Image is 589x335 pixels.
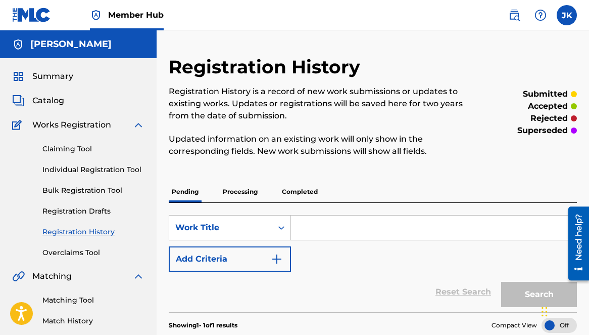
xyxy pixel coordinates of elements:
p: Processing [220,181,261,202]
div: Help [530,5,551,25]
span: Compact View [492,321,537,330]
p: superseded [517,124,568,137]
p: Updated information on an existing work will only show in the corresponding fields. New work subm... [169,133,483,157]
form: Search Form [169,215,577,312]
span: Member Hub [108,9,164,21]
img: search [508,9,520,21]
div: Drag [542,297,548,327]
img: Catalog [12,95,24,107]
p: rejected [530,112,568,124]
p: accepted [528,100,568,112]
p: Pending [169,181,202,202]
a: Bulk Registration Tool [42,185,144,196]
span: Summary [32,70,73,82]
img: help [534,9,547,21]
p: Registration History is a record of new work submissions or updates to existing works. Updates or... [169,86,483,122]
p: Showing 1 - 1 of 1 results [169,321,237,330]
span: Works Registration [32,119,111,131]
span: Catalog [32,95,64,107]
a: Overclaims Tool [42,247,144,258]
a: Matching Tool [42,295,144,306]
a: CatalogCatalog [12,95,64,107]
h5: Jerry Kelley [30,38,112,50]
img: Top Rightsholder [90,9,102,21]
img: expand [132,270,144,282]
img: expand [132,119,144,131]
h2: Registration History [169,56,365,78]
img: Accounts [12,38,24,51]
a: Match History [42,316,144,326]
img: Matching [12,270,25,282]
a: Public Search [504,5,524,25]
iframe: Resource Center [561,202,589,284]
img: MLC Logo [12,8,51,22]
span: Matching [32,270,72,282]
img: Summary [12,70,24,82]
a: Claiming Tool [42,144,144,154]
img: Works Registration [12,119,25,131]
img: 9d2ae6d4665cec9f34b9.svg [271,253,283,265]
button: Add Criteria [169,246,291,272]
a: Individual Registration Tool [42,164,144,175]
a: SummarySummary [12,70,73,82]
p: Completed [279,181,321,202]
a: Registration History [42,227,144,237]
iframe: Chat Widget [538,286,589,335]
a: Registration Drafts [42,206,144,217]
div: User Menu [557,5,577,25]
div: Work Title [175,222,266,234]
p: submitted [523,88,568,100]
